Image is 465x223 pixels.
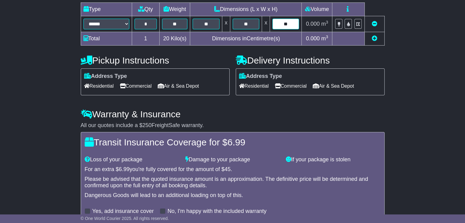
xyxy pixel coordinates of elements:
[262,16,270,32] td: x
[222,16,230,32] td: x
[85,137,381,147] h4: Transit Insurance Coverage for $
[239,73,282,80] label: Address Type
[190,3,302,16] td: Dimensions (L x W x H)
[81,3,132,16] td: Type
[227,137,245,147] span: 6.99
[182,156,283,163] div: Damage to your package
[275,81,307,91] span: Commercial
[132,3,159,16] td: Qty
[120,81,152,91] span: Commercial
[81,122,385,129] div: All our quotes include a $ FreightSafe warranty.
[321,35,328,42] span: m
[302,3,332,16] td: Volume
[84,81,114,91] span: Residential
[142,122,152,128] span: 250
[168,208,267,215] label: No, I'm happy with the included warranty
[190,32,302,46] td: Dimensions in Centimetre(s)
[82,156,182,163] div: Loss of your package
[132,32,159,46] td: 1
[119,166,130,172] span: 6.99
[81,32,132,46] td: Total
[159,32,190,46] td: Kilo(s)
[239,81,269,91] span: Residential
[306,35,320,42] span: 0.000
[236,55,385,65] h4: Delivery Instructions
[326,20,328,24] sup: 3
[321,21,328,27] span: m
[84,73,127,80] label: Address Type
[92,208,154,215] label: Yes, add insurance cover
[159,3,190,16] td: Weight
[313,81,354,91] span: Air & Sea Depot
[158,81,199,91] span: Air & Sea Depot
[85,192,381,199] div: Dangerous Goods will lead to an additional loading on top of this.
[372,21,377,27] a: Remove this item
[224,166,231,172] span: 45
[326,35,328,39] sup: 3
[163,35,169,42] span: 20
[283,156,383,163] div: If your package is stolen
[81,55,230,65] h4: Pickup Instructions
[81,216,169,221] span: © One World Courier 2025. All rights reserved.
[372,35,377,42] a: Add new item
[306,21,320,27] span: 0.000
[85,166,381,173] div: For an extra $ you're fully covered for the amount of $ .
[85,176,381,189] div: Please be advised that the quoted insurance amount is an approximation. The definitive price will...
[81,109,385,119] h4: Warranty & Insurance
